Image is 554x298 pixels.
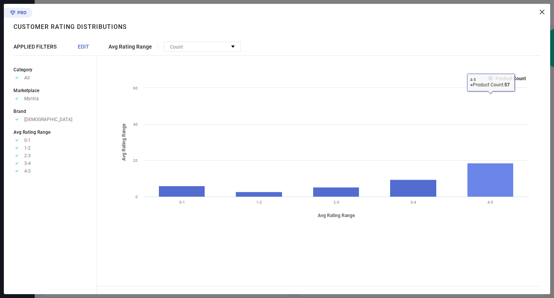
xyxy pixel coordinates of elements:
[133,122,138,126] text: 40
[13,130,50,135] span: Avg Rating Range
[13,23,127,30] h1: Customer rating distributions
[170,44,183,50] span: Count
[13,109,26,114] span: Brand
[24,117,72,122] span: [DEMOGRAPHIC_DATA]
[487,200,493,204] text: 4-5
[78,44,89,50] span: EDIT
[13,67,32,72] span: Category
[24,96,39,101] span: Myntra
[496,76,526,81] text: Product Count
[13,88,39,93] span: Marketplace
[133,158,138,163] text: 20
[256,200,262,204] text: 1-2
[133,86,138,90] text: 60
[24,168,31,174] span: 4-5
[24,153,31,158] span: 2-3
[24,75,30,81] span: All
[24,161,31,166] span: 3-4
[135,195,138,199] text: 0
[108,44,152,50] span: Avg Rating Range
[334,200,339,204] text: 2-3
[410,200,416,204] text: 3-4
[24,145,31,151] span: 1-2
[4,8,32,19] div: Premium
[179,200,185,204] text: 0-1
[318,213,355,218] tspan: Avg Rating Range
[13,44,57,50] span: APPLIED FILTERS
[121,123,127,161] tspan: Avg Rating Range
[24,138,31,143] span: 0-1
